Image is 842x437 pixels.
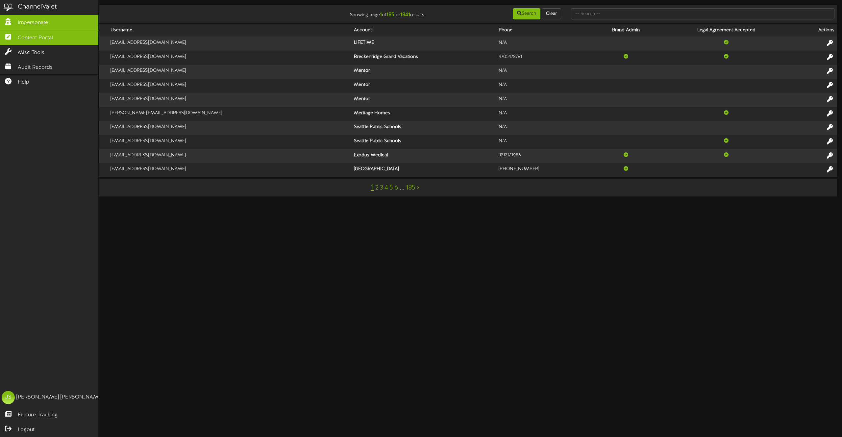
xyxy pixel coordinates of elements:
td: N/A [496,79,591,93]
a: 4 [384,184,388,192]
th: Mentor [351,93,496,107]
a: ... [400,184,405,192]
td: N/A [496,93,591,107]
th: Mentor [351,65,496,79]
span: Content Portal [18,34,53,42]
input: -- Search -- [571,8,834,19]
span: Help [18,79,29,86]
span: Misc Tools [18,49,44,57]
td: N/A [496,107,591,121]
span: Logout [18,426,35,434]
th: Actions [792,24,837,37]
td: [EMAIL_ADDRESS][DOMAIN_NAME] [108,149,351,163]
td: N/A [496,121,591,135]
th: Breckenridge Grand Vacations [351,51,496,65]
th: Brand Admin [591,24,660,37]
td: [PHONE_NUMBER] [496,163,591,177]
th: Legal Agreement Accepted [660,24,793,37]
td: N/A [496,135,591,149]
th: Seattle Public Schools [351,135,496,149]
a: 6 [394,184,398,192]
th: [GEOGRAPHIC_DATA] [351,163,496,177]
span: Feature Tracking [18,411,58,419]
button: Search [513,8,540,19]
td: [EMAIL_ADDRESS][DOMAIN_NAME] [108,79,351,93]
th: Mentor [351,79,496,93]
td: [EMAIL_ADDRESS][DOMAIN_NAME] [108,93,351,107]
a: 185 [406,184,415,192]
th: Account [351,24,496,37]
td: [EMAIL_ADDRESS][DOMAIN_NAME] [108,135,351,149]
td: [EMAIL_ADDRESS][DOMAIN_NAME] [108,37,351,51]
strong: 185 [386,12,394,18]
div: Showing page of for results [292,8,429,19]
a: 1 [371,183,374,192]
td: N/A [496,65,591,79]
a: > [417,184,419,192]
td: [EMAIL_ADDRESS][DOMAIN_NAME] [108,65,351,79]
a: 3 [380,184,383,192]
th: Username [108,24,351,37]
th: Meritage Homes [351,107,496,121]
div: JS [2,391,15,404]
span: Audit Records [18,64,53,71]
span: Impersonate [18,19,48,27]
td: [PERSON_NAME][EMAIL_ADDRESS][DOMAIN_NAME] [108,107,351,121]
td: N/A [496,37,591,51]
a: 2 [375,184,379,192]
th: Exodus Medical [351,149,496,163]
td: 3212173986 [496,149,591,163]
a: 5 [389,184,393,192]
td: [EMAIL_ADDRESS][DOMAIN_NAME] [108,121,351,135]
strong: 1841 [400,12,410,18]
td: 9705478781 [496,51,591,65]
td: [EMAIL_ADDRESS][DOMAIN_NAME] [108,51,351,65]
td: [EMAIL_ADDRESS][DOMAIN_NAME] [108,163,351,177]
div: [PERSON_NAME] [PERSON_NAME] [16,394,103,401]
div: ChannelValet [18,2,57,12]
th: Phone [496,24,591,37]
strong: 1 [380,12,382,18]
th: LIFETIME [351,37,496,51]
th: Seattle Public Schools [351,121,496,135]
button: Clear [542,8,561,19]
